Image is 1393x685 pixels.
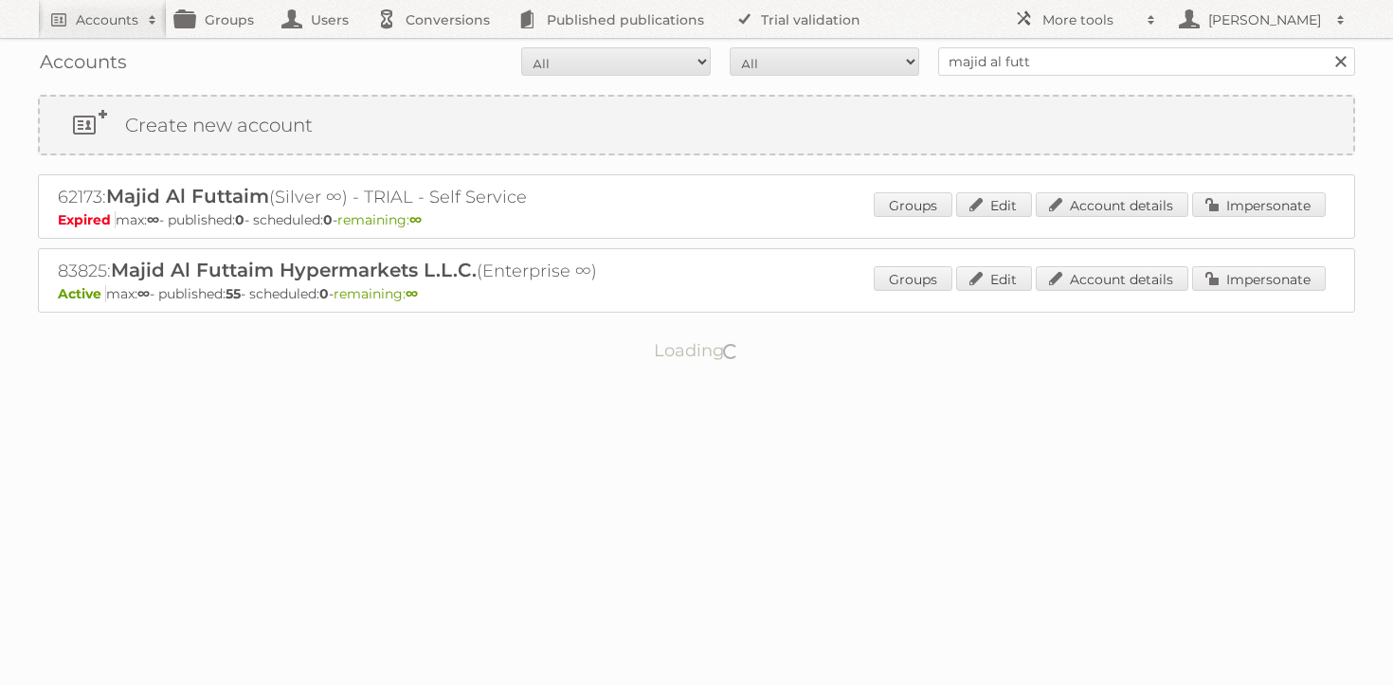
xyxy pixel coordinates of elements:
span: Majid Al Futtaim [106,185,269,207]
p: Loading [594,332,800,370]
strong: ∞ [409,211,422,228]
strong: ∞ [147,211,159,228]
h2: More tools [1042,10,1137,29]
p: max: - published: - scheduled: - [58,285,1335,302]
strong: 0 [323,211,333,228]
span: remaining: [334,285,418,302]
span: Majid Al Futtaim Hypermarkets L.L.C. [111,259,477,281]
strong: ∞ [406,285,418,302]
a: Account details [1036,192,1188,217]
a: Edit [956,266,1032,291]
span: remaining: [337,211,422,228]
strong: 0 [319,285,329,302]
h2: 62173: (Silver ∞) - TRIAL - Self Service [58,185,721,209]
a: Groups [874,266,952,291]
a: Edit [956,192,1032,217]
a: Impersonate [1192,266,1326,291]
a: Create new account [40,97,1353,153]
a: Impersonate [1192,192,1326,217]
a: Groups [874,192,952,217]
strong: 0 [235,211,244,228]
span: Active [58,285,106,302]
strong: 55 [226,285,241,302]
h2: Accounts [76,10,138,29]
h2: [PERSON_NAME] [1203,10,1327,29]
strong: ∞ [137,285,150,302]
p: max: - published: - scheduled: - [58,211,1335,228]
h2: 83825: (Enterprise ∞) [58,259,721,283]
a: Account details [1036,266,1188,291]
span: Expired [58,211,116,228]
